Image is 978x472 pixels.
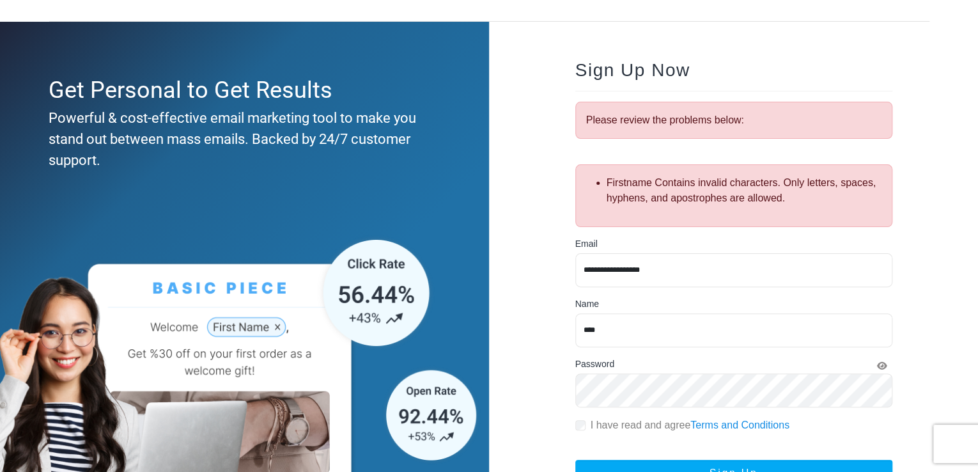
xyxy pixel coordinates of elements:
[575,102,892,139] div: Please review the problems below:
[575,297,599,311] label: Name
[877,361,887,370] i: Show Password
[575,60,690,80] span: Sign Up Now
[49,73,435,107] div: Get Personal to Get Results
[690,420,789,430] a: Terms and Conditions
[591,418,789,433] label: I have read and agree
[49,107,435,171] div: Powerful & cost-effective email marketing tool to make you stand out between mass emails. Backed ...
[575,237,598,251] label: Email
[575,358,614,371] label: Password
[607,175,881,206] li: Firstname Contains invalid characters. Only letters, spaces, hyphens, and apostrophes are allowed.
